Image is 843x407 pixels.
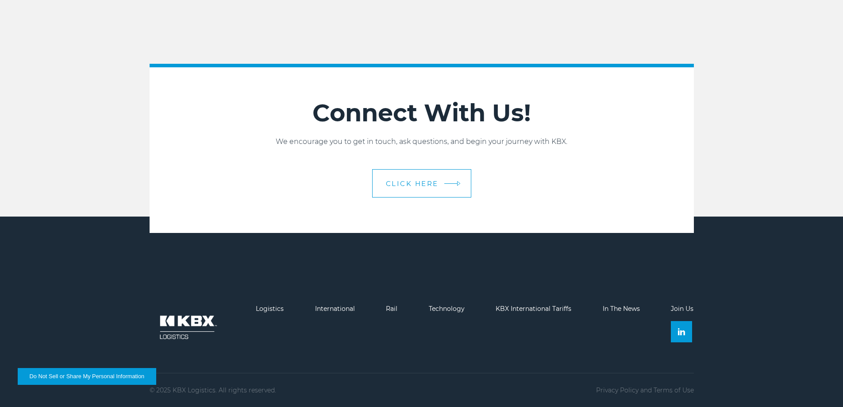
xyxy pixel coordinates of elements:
img: arrow [457,181,460,186]
img: kbx logo [150,305,225,349]
a: Technology [429,305,465,313]
p: We encourage you to get in touch, ask questions, and begin your journey with KBX. [150,136,694,147]
button: Do Not Sell or Share My Personal Information [18,368,156,385]
p: © 2025 KBX Logistics. All rights reserved. [150,387,276,394]
a: Logistics [256,305,284,313]
a: KBX International Tariffs [496,305,571,313]
a: Join Us [671,305,693,313]
a: Privacy Policy [596,386,639,394]
a: Terms of Use [654,386,694,394]
h2: Connect With Us! [150,98,694,128]
span: and [640,386,652,394]
a: Rail [386,305,397,313]
a: In The News [603,305,640,313]
span: CLICK HERE [386,180,439,187]
img: Linkedin [678,328,685,335]
a: CLICK HERE arrow arrow [372,169,471,198]
a: International [315,305,355,313]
